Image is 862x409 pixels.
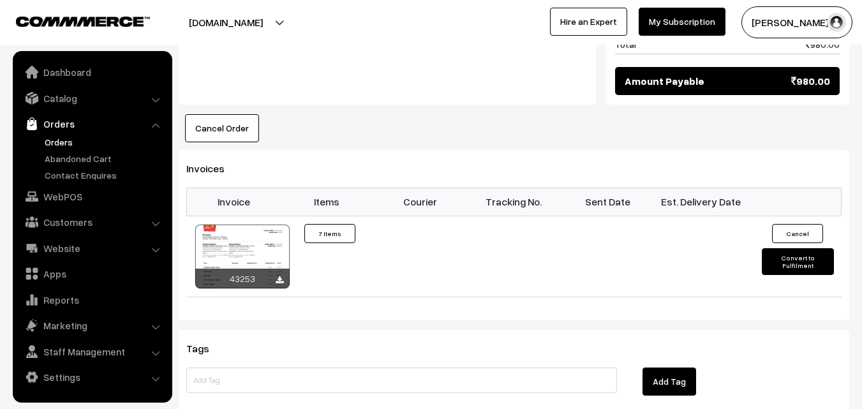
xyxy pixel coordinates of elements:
[741,6,852,38] button: [PERSON_NAME] s…
[467,188,561,216] th: Tracking No.
[654,188,748,216] th: Est. Delivery Date
[16,314,168,337] a: Marketing
[41,152,168,165] a: Abandoned Cart
[16,237,168,260] a: Website
[550,8,627,36] a: Hire an Expert
[186,368,617,393] input: Add Tag
[16,87,168,110] a: Catalog
[639,8,725,36] a: My Subscription
[791,73,830,89] span: 980.00
[186,162,240,175] span: Invoices
[16,288,168,311] a: Reports
[16,13,128,28] a: COMMMERCE
[16,112,168,135] a: Orders
[41,168,168,182] a: Contact Enquires
[195,269,290,288] div: 43253
[762,248,834,275] button: Convert to Fulfilment
[561,188,655,216] th: Sent Date
[16,61,168,84] a: Dashboard
[187,188,281,216] th: Invoice
[41,135,168,149] a: Orders
[772,224,823,243] button: Cancel
[827,13,846,32] img: user
[144,6,308,38] button: [DOMAIN_NAME]
[625,73,704,89] span: Amount Payable
[280,188,374,216] th: Items
[304,224,355,243] button: 7 Items
[374,188,468,216] th: Courier
[643,368,696,396] button: Add Tag
[16,211,168,234] a: Customers
[16,185,168,208] a: WebPOS
[186,342,225,355] span: Tags
[185,114,259,142] button: Cancel Order
[16,262,168,285] a: Apps
[16,17,150,26] img: COMMMERCE
[16,340,168,363] a: Staff Management
[16,366,168,389] a: Settings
